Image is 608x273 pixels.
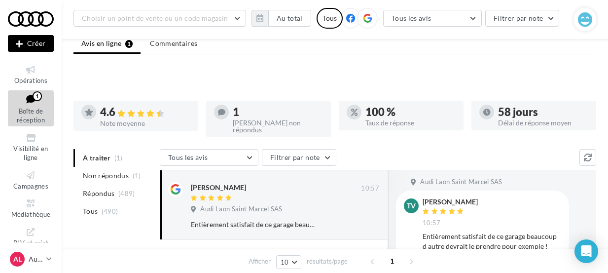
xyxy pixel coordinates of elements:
[83,171,129,181] span: Non répondus
[33,91,42,101] div: 1
[150,39,197,48] span: Commentaires
[249,257,271,266] span: Afficher
[83,189,115,198] span: Répondus
[191,183,246,193] div: [PERSON_NAME]
[13,182,48,190] span: Campagnes
[365,119,456,126] div: Taux de réponse
[13,145,48,162] span: Visibilité en ligne
[100,120,190,127] div: Note moyenne
[317,8,343,29] div: Tous
[133,172,141,180] span: (1)
[233,107,323,117] div: 1
[168,153,208,161] span: Tous les avis
[384,253,400,269] span: 1
[262,149,336,166] button: Filtrer par note
[191,220,315,230] div: Entièrement satisfait de ce garage beaucoup d autre devrait le prendre pour exemple !
[83,206,98,216] span: Tous
[423,232,561,251] div: Entièrement satisfait de ce garage beaucoup d autre devrait le prendre pour exemple !
[100,107,190,118] div: 4.6
[485,10,560,27] button: Filtrer par note
[8,196,54,220] a: Médiathèque
[8,130,54,164] a: Visibilité en ligne
[82,14,228,22] span: Choisir un point de vente ou un code magasin
[268,10,311,27] button: Au total
[8,90,54,126] a: Boîte de réception1
[251,10,311,27] button: Au total
[8,168,54,192] a: Campagnes
[361,184,379,193] span: 10:57
[383,10,482,27] button: Tous les avis
[73,10,246,27] button: Choisir un point de vente ou un code magasin
[160,149,258,166] button: Tous les avis
[498,119,588,126] div: Délai de réponse moyen
[365,107,456,117] div: 100 %
[12,237,50,265] span: PLV et print personnalisable
[200,205,282,214] span: Audi Laon Saint Marcel SAS
[8,35,54,52] div: Nouvelle campagne
[17,107,45,124] span: Boîte de réception
[14,77,47,84] span: Opérations
[8,225,54,268] a: PLV et print personnalisable
[8,35,54,52] button: Créer
[8,250,54,269] a: AL Audi LAON
[574,239,598,263] div: Open Intercom Messenger
[102,207,118,215] span: (490)
[276,255,301,269] button: 10
[498,107,588,117] div: 58 jours
[118,190,135,197] span: (489)
[11,210,51,218] span: Médiathèque
[423,198,478,205] div: [PERSON_NAME]
[8,62,54,86] a: Opérations
[29,254,42,264] p: Audi LAON
[392,14,431,22] span: Tous les avis
[307,257,348,266] span: résultats/page
[13,254,22,264] span: AL
[281,258,289,266] span: 10
[233,119,323,133] div: [PERSON_NAME] non répondus
[420,178,502,187] span: Audi Laon Saint Marcel SAS
[407,201,416,211] span: TV
[423,219,441,228] span: 10:57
